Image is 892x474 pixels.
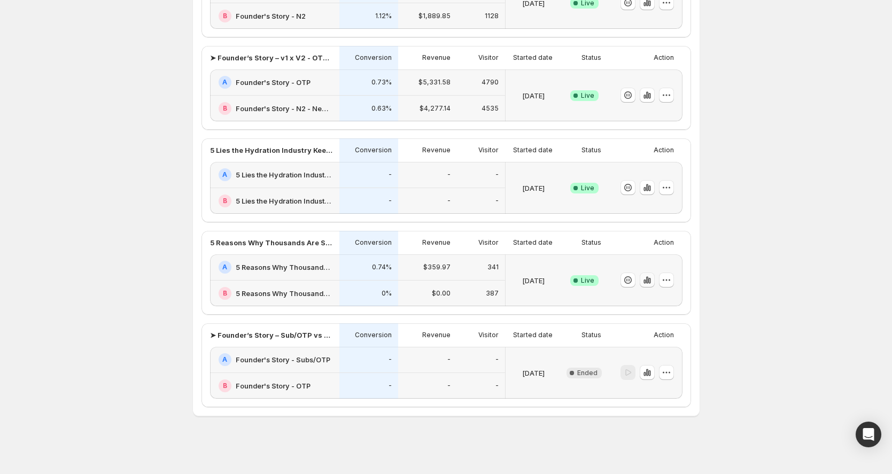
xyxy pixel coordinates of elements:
h2: 5 Reasons Why Thousands Are Switching to This Ultra-Hydrating Marine Plasma [236,262,333,273]
p: 341 [487,263,499,271]
h2: A [222,355,227,364]
p: [DATE] [522,90,545,101]
h2: Founder's Story - OTP [236,77,311,88]
p: Conversion [355,238,392,247]
p: ➤ Founder’s Story – v1 x V2 - OTP-Only [210,52,333,63]
p: - [495,355,499,364]
p: 4790 [482,78,499,87]
p: Revenue [422,53,451,62]
p: - [389,197,392,205]
p: [DATE] [522,183,545,193]
p: 0.73% [371,78,392,87]
p: Status [581,53,601,62]
p: $0.00 [432,289,451,298]
p: Conversion [355,146,392,154]
p: Action [654,238,674,247]
h2: B [223,104,227,113]
span: Ended [577,369,598,377]
p: Status [581,331,601,339]
p: - [447,355,451,364]
p: 1.12% [375,12,392,20]
span: Live [581,91,594,100]
p: ➤ Founder’s Story – Sub/OTP vs OTP Only [210,330,333,340]
h2: 5 Lies the Hydration Industry Keeps Telling You 2 [236,196,333,206]
p: Visitor [478,146,499,154]
p: 5 Reasons Why Thousands Are Switching to This Ultra-Hydrating Marine Plasma [210,237,333,248]
p: - [495,197,499,205]
p: Started date [513,146,553,154]
span: Live [581,276,594,285]
p: Status [581,146,601,154]
p: [DATE] [522,275,545,286]
p: - [447,382,451,390]
p: Status [581,238,601,247]
p: Started date [513,238,553,247]
h2: Founder's Story - N2 - New x Old [236,103,333,114]
h2: B [223,197,227,205]
h2: 5 Reasons Why Thousands Are Switching to This Ultra-Hydrating Marine Plasma 2 [236,288,333,299]
p: - [495,170,499,179]
h2: B [223,12,227,20]
h2: A [222,78,227,87]
p: $5,331.58 [418,78,451,87]
p: 0.63% [371,104,392,113]
p: 4535 [482,104,499,113]
p: Revenue [422,146,451,154]
h2: B [223,382,227,390]
p: - [495,382,499,390]
p: Action [654,53,674,62]
p: - [389,382,392,390]
p: - [447,170,451,179]
p: Visitor [478,331,499,339]
p: Conversion [355,331,392,339]
p: - [389,355,392,364]
p: Revenue [422,238,451,247]
p: 1128 [485,12,499,20]
p: 5 Lies the Hydration Industry Keeps Telling You [210,145,333,156]
p: 387 [486,289,499,298]
p: $359.97 [423,263,451,271]
h2: B [223,289,227,298]
p: [DATE] [522,368,545,378]
p: - [389,170,392,179]
p: Visitor [478,238,499,247]
h2: Founder's Story - N2 [236,11,306,21]
p: 0.74% [372,263,392,271]
p: $4,277.14 [420,104,451,113]
span: Live [581,184,594,192]
h2: Founder's Story - OTP [236,380,311,391]
p: Action [654,146,674,154]
p: Action [654,331,674,339]
h2: 5 Lies the Hydration Industry Keeps Telling You [236,169,333,180]
div: Open Intercom Messenger [856,422,881,447]
p: Started date [513,53,553,62]
p: Revenue [422,331,451,339]
p: Started date [513,331,553,339]
p: Visitor [478,53,499,62]
p: $1,889.85 [418,12,451,20]
p: - [447,197,451,205]
h2: A [222,170,227,179]
p: Conversion [355,53,392,62]
p: 0% [382,289,392,298]
h2: Founder's Story - Subs/OTP [236,354,330,365]
h2: A [222,263,227,271]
